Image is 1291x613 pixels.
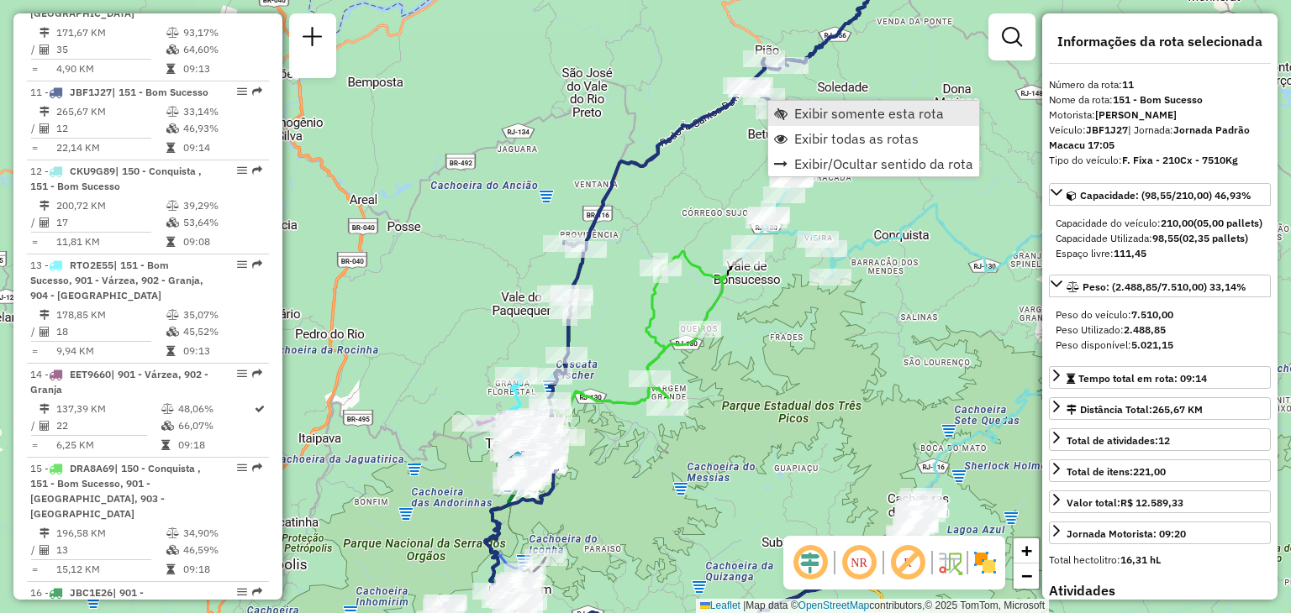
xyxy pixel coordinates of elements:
div: Número da rota: [1049,77,1271,92]
strong: 111,45 [1114,247,1146,259]
td: / [30,120,39,137]
img: Teresópolis [507,450,529,472]
em: Rota exportada [252,86,262,97]
span: 15 - [30,462,201,520]
td: = [30,343,39,359]
span: Exibir todas as rotas [794,132,919,145]
td: / [30,323,39,340]
span: RTO2E55 [70,259,113,271]
td: / [30,41,39,58]
td: 137,39 KM [55,401,161,417]
i: Tempo total em rota [166,64,175,74]
span: 13 - [30,259,203,301]
div: Tipo do veículo: [1049,153,1271,168]
span: Exibir somente esta rota [794,107,944,120]
h4: Informações da rota selecionada [1049,34,1271,50]
a: Total de atividades:12 [1049,428,1271,451]
i: % de utilização do peso [166,107,179,117]
div: Total hectolitro: [1049,553,1271,568]
span: | 150 - Conquista , 151 - Bom Sucesso, 901 - [GEOGRAPHIC_DATA], 903 - [GEOGRAPHIC_DATA] [30,462,201,520]
h4: Atividades [1049,583,1271,599]
td: 09:08 [182,233,262,250]
td: 35,07% [182,306,262,323]
td: 4,90 KM [55,60,166,77]
div: Peso: (2.488,85/7.510,00) 33,14% [1049,301,1271,359]
strong: (02,35 pallets) [1179,232,1248,244]
i: Total de Atividades [40,421,50,431]
td: 33,14% [182,103,262,120]
span: JBC1E26 [70,586,113,599]
a: Zoom in [1014,538,1039,563]
span: Exibir rótulo [888,542,928,583]
td: / [30,214,39,231]
td: = [30,139,39,156]
td: 15,12 KM [55,561,166,578]
td: 11,81 KM [55,233,166,250]
td: 265,67 KM [55,103,166,120]
a: Zoom out [1014,563,1039,589]
td: 22 [55,417,161,434]
span: Capacidade: (98,55/210,00) 46,93% [1080,189,1251,202]
a: Jornada Motorista: 09:20 [1049,521,1271,544]
a: Tempo total em rota: 09:14 [1049,366,1271,389]
td: / [30,417,39,434]
span: EET9660 [70,368,111,380]
strong: (05,00 pallets) [1194,217,1262,229]
img: Fluxo de ruas [936,549,963,576]
strong: R$ 12.589,33 [1120,496,1183,509]
strong: 221,00 [1133,465,1166,478]
div: Total de itens: [1067,464,1166,479]
strong: 151 - Bom Sucesso [1113,93,1203,106]
i: Tempo total em rota [166,564,175,574]
i: % de utilização do peso [161,404,174,414]
div: Veículo: [1049,123,1271,153]
a: Valor total:R$ 12.589,33 [1049,490,1271,513]
td: 200,72 KM [55,197,166,214]
td: 17 [55,214,166,231]
i: % de utilização do peso [166,201,179,211]
em: Rota exportada [252,165,262,176]
div: Espaço livre: [1056,246,1264,261]
td: 178,85 KM [55,306,166,323]
i: Total de Atividades [40,123,50,134]
strong: 11 [1122,78,1134,91]
i: Rota otimizada [255,404,265,414]
div: Map data © contributors,© 2025 TomTom, Microsoft [696,599,1049,613]
td: 22,14 KM [55,139,166,156]
div: Distância Total: [1067,402,1203,417]
strong: 5.021,15 [1131,338,1173,351]
td: 66,07% [177,417,253,434]
em: Rota exportada [252,259,262,270]
td: 13 [55,542,166,558]
td: 46,59% [182,542,262,558]
li: Exibir todas as rotas [768,126,979,151]
div: Capacidade Utilizada: [1056,231,1264,246]
td: 09:13 [182,343,262,359]
span: | [743,600,746,611]
strong: 210,00 [1161,217,1194,229]
span: DRA8A69 [70,462,114,474]
span: | 151 - Bom Sucesso [112,86,208,98]
td: 09:18 [182,561,262,578]
em: Rota exportada [252,587,262,597]
i: Total de Atividades [40,217,50,228]
span: Ocultar deslocamento [790,542,830,583]
div: Peso disponível: [1056,338,1264,353]
td: 39,29% [182,197,262,214]
td: 64,60% [182,41,262,58]
td: 9,94 KM [55,343,166,359]
strong: 7.510,00 [1131,308,1173,321]
i: Tempo total em rota [166,237,175,247]
span: 265,67 KM [1152,403,1203,416]
img: Exibir/Ocultar setores [972,549,999,576]
i: % de utilização da cubagem [166,327,179,337]
i: Distância Total [40,528,50,538]
td: = [30,233,39,250]
em: Opções [237,86,247,97]
em: Rota exportada [252,463,262,473]
td: 196,58 KM [55,525,166,542]
a: Exibir filtros [995,20,1029,54]
div: Capacidade do veículo: [1056,216,1264,231]
a: Leaflet [700,600,740,611]
em: Opções [237,463,247,473]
